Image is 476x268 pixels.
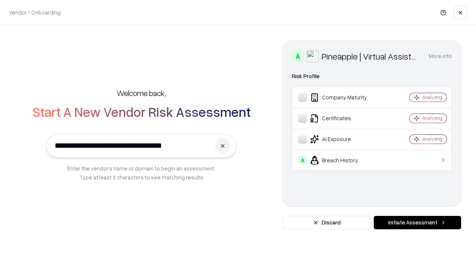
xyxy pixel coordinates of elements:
div: Company Maturity [298,93,387,102]
div: A [292,50,304,62]
button: Discard [283,216,371,229]
div: Analyzing [422,136,443,142]
img: Pineapple | Virtual Assistant Agency [307,50,319,62]
p: Enter the vendor’s name or domain to begin an assessment. Type at least 3 characters to see match... [67,164,216,182]
button: Initiate Assessment [374,216,461,229]
div: Pineapple | Virtual Assistant Agency [322,50,420,62]
div: Risk Profile [292,72,452,81]
p: Vendor / Onboarding [9,9,61,16]
h5: Welcome back, [117,88,166,98]
div: Analyzing [422,94,443,100]
div: AI Exposure [298,135,387,144]
div: Analyzing [422,115,443,121]
div: A [298,156,307,165]
button: More info [429,50,452,63]
div: Breach History [298,156,387,165]
h2: Start A New Vendor Risk Assessment [32,104,251,119]
div: Certificates [298,114,387,123]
